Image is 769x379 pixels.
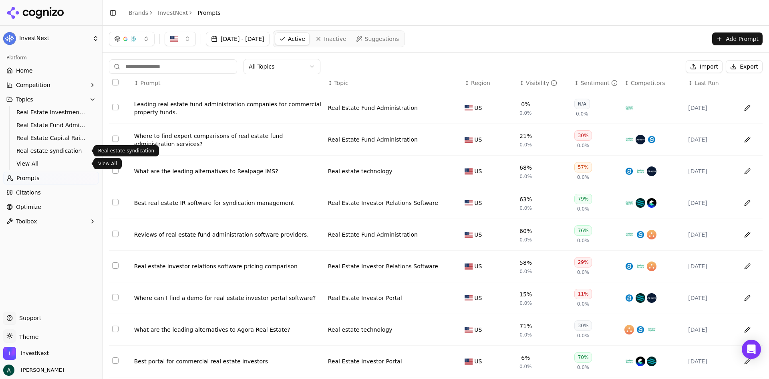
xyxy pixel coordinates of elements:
button: Import [686,60,723,73]
button: Select row 9 [112,357,119,364]
span: 0.0% [577,332,590,339]
img: appfolio [624,261,634,271]
a: Prompts [3,172,99,184]
a: Real estate syndication [13,145,89,156]
div: 76% [574,225,592,236]
button: Select row 5 [112,231,119,237]
img: juniper square [624,103,634,113]
img: US flag [465,263,473,270]
span: Active [288,35,305,43]
button: Open organization switcher [3,347,49,360]
a: Real Estate Fund Administration [328,136,418,144]
button: Edit in sheet [741,260,754,273]
img: juniper square [636,261,645,271]
img: US flag [465,359,473,365]
div: Open Intercom Messenger [742,340,761,359]
span: 0.0% [519,300,532,306]
a: Home [3,64,99,77]
div: ↕Region [465,79,513,87]
img: realpage [624,325,634,334]
button: Select row 3 [112,167,119,174]
button: Select row 8 [112,326,119,332]
a: InvestNext [158,9,188,17]
span: Region [471,79,490,87]
a: Real Estate Fund Administration [13,120,89,131]
div: 6% [521,354,530,362]
div: Leading real estate fund administration companies for commercial property funds. [134,100,322,116]
a: Real Estate Fund Administration [328,104,418,112]
span: 0.0% [577,237,590,244]
div: 21% [519,132,532,140]
div: 63% [519,195,532,203]
span: Real estate syndication [16,147,86,155]
button: Select all rows [112,79,119,85]
a: Citations [3,186,99,199]
img: agora [647,166,656,176]
th: brandMentionRate [516,74,571,92]
a: Best real estate IR software for syndication management [134,199,322,207]
div: 71% [519,322,532,330]
button: Toolbox [3,215,99,228]
div: 79% [574,194,592,204]
img: US flag [465,327,473,333]
div: 15% [519,290,532,298]
button: Select row 1 [112,104,119,110]
img: appfolio [636,325,645,334]
img: juniper square [624,198,634,208]
button: Export [726,60,763,73]
span: Citations [16,188,41,197]
span: 0.0% [577,269,590,276]
div: 68% [519,164,532,172]
div: Platform [3,51,99,64]
span: US [474,199,482,207]
span: Home [16,67,32,75]
span: Prompt [140,79,160,87]
span: Inactive [324,35,346,43]
div: What are the leading alternatives to Realpage IMS? [134,167,322,175]
img: agora [647,293,656,303]
span: Topics [16,95,33,103]
span: Theme [16,334,38,340]
th: Prompt [131,74,325,92]
span: Real Estate Investment Management Software [16,108,86,116]
a: Brands [129,10,148,16]
div: 29% [574,257,592,268]
a: Best portal for commercial real estate investors [134,357,322,365]
span: Real Estate Capital Raising Software [16,134,86,142]
span: 0.0% [576,111,588,117]
button: Edit in sheet [741,165,754,178]
img: cash flow portal [636,357,645,366]
div: [DATE] [688,294,732,302]
button: Select row 6 [112,262,119,269]
th: Last Run [685,74,735,92]
a: Real Estate Fund Administration [328,231,418,239]
div: Real Estate Investor Relations Software [328,199,438,207]
a: View All [13,158,89,169]
div: Real Estate Investor Portal [328,357,402,365]
span: Last Run [695,79,719,87]
button: Edit in sheet [741,197,754,209]
div: ↕Last Run [688,79,732,87]
span: Prompts [197,9,221,17]
div: 30% [574,320,592,331]
span: InvestNext [19,35,89,42]
span: US [474,262,482,270]
p: View All [98,160,117,167]
span: Suggestions [365,35,399,43]
a: Real Estate Investor Portal [328,294,402,302]
a: Real estate investor relations software pricing comparison [134,262,322,270]
div: Visibility [526,79,558,87]
button: Edit in sheet [741,101,754,114]
div: 30% [574,130,592,141]
button: Select row 7 [112,294,119,300]
span: 0.0% [519,237,532,243]
th: Topic [325,74,462,92]
button: Topics [3,93,99,106]
img: US flag [465,137,473,143]
a: Real Estate Capital Raising Software [13,132,89,144]
a: Reviews of real estate fund administration software providers. [134,231,322,239]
